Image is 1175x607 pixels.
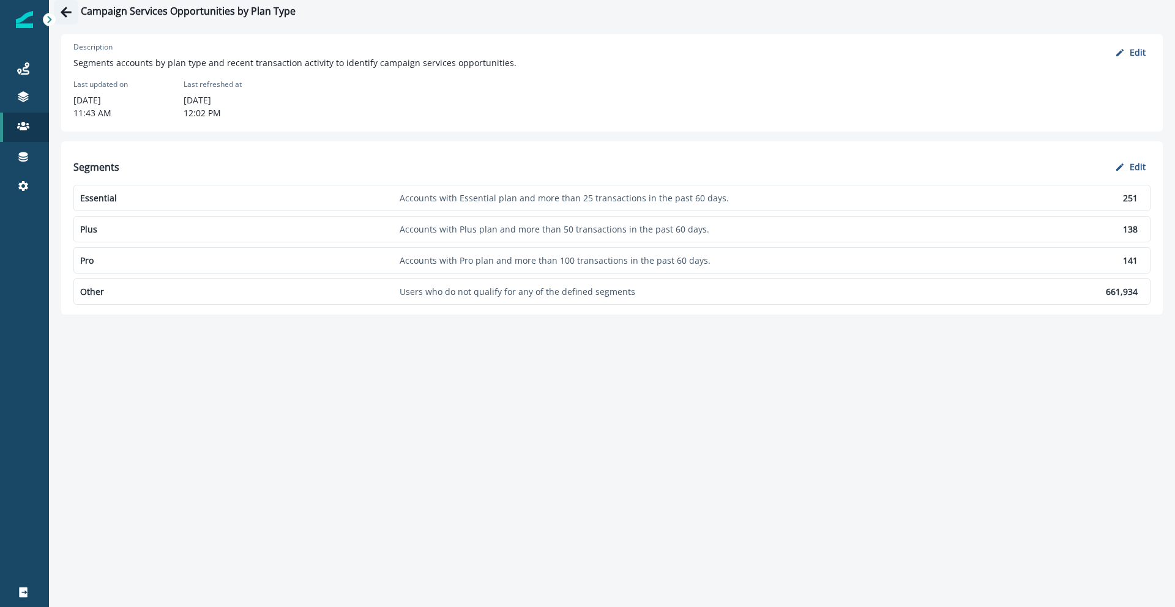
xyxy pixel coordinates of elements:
p: 661,934 [1033,285,1138,298]
button: Edit [1110,42,1151,63]
p: Essential [80,192,395,204]
p: 138 [1033,223,1138,236]
p: Other [80,285,395,298]
p: Users who do not qualify for any of the defined segments [400,285,1028,298]
p: Plus [80,223,395,236]
p: Segments accounts by plan type and recent transaction activity to identify campaign services oppo... [73,56,517,69]
p: Accounts with Essential plan and more than 25 transactions in the past 60 days. [400,192,1028,204]
p: 251 [1033,192,1138,204]
p: Last updated on [73,79,128,90]
p: Accounts with Pro plan and more than 100 transactions in the past 60 days. [400,254,1028,267]
p: Edit [1130,47,1146,58]
p: Last refreshed at [184,79,242,90]
p: Edit [1130,161,1146,173]
p: [DATE] [184,94,245,106]
p: 11:43 AM [73,106,135,119]
p: 141 [1033,254,1138,267]
p: Accounts with Plus plan and more than 50 transactions in the past 60 days. [400,223,1028,236]
p: Pro [80,254,395,267]
button: Edit [1110,156,1151,177]
img: Inflection [16,11,33,28]
p: [DATE] [73,94,135,106]
div: Campaign Services Opportunities by Plan Type [81,6,296,19]
p: Description [73,42,113,53]
p: Segments [73,160,119,174]
p: 12:02 PM [184,106,245,119]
